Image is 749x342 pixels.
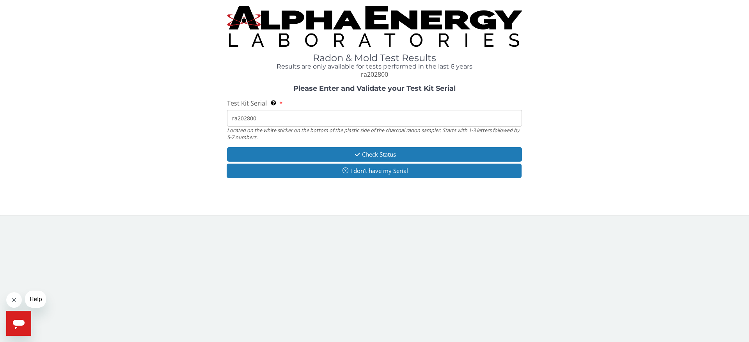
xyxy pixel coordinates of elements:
[25,291,46,308] iframe: Message from company
[227,147,522,162] button: Check Status
[227,99,267,108] span: Test Kit Serial
[6,311,31,336] iframe: Button to launch messaging window
[293,84,456,93] strong: Please Enter and Validate your Test Kit Serial
[227,63,522,70] h4: Results are only available for tests performed in the last 6 years
[227,53,522,63] h1: Radon & Mold Test Results
[227,127,522,141] div: Located on the white sticker on the bottom of the plastic side of the charcoal radon sampler. Sta...
[361,70,388,79] span: ra202800
[6,292,22,308] iframe: Close message
[227,164,522,178] button: I don't have my Serial
[227,6,522,47] img: TightCrop.jpg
